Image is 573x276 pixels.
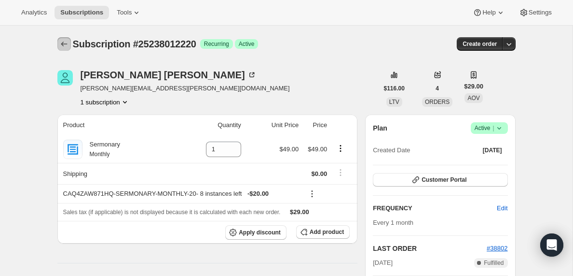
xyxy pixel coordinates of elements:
[378,82,410,95] button: $116.00
[21,9,47,16] span: Analytics
[491,201,513,216] button: Edit
[463,40,497,48] span: Create order
[475,123,504,133] span: Active
[81,84,290,93] span: [PERSON_NAME][EMAIL_ADDRESS][PERSON_NAME][DOMAIN_NAME]
[90,151,110,158] small: Monthly
[312,170,327,177] span: $0.00
[279,145,299,153] span: $49.00
[57,115,173,136] th: Product
[482,9,495,16] span: Help
[540,233,563,257] div: Open Intercom Messenger
[63,140,82,159] img: product img
[497,203,507,213] span: Edit
[373,123,387,133] h2: Plan
[487,245,507,252] a: #38802
[63,209,281,216] span: Sales tax (if applicable) is not displayed because it is calculated with each new order.
[57,37,71,51] button: Subscriptions
[247,189,269,199] span: - $20.00
[487,244,507,253] button: #38802
[60,9,103,16] span: Subscriptions
[333,143,348,154] button: Product actions
[63,189,299,199] div: CAQ4ZAW871HQ-SERMONARY-MONTHLY-20 - 8 instances left
[492,124,494,132] span: |
[239,229,281,236] span: Apply discount
[225,225,286,240] button: Apply discount
[81,97,130,107] button: Product actions
[457,37,503,51] button: Create order
[204,40,229,48] span: Recurring
[301,115,330,136] th: Price
[117,9,132,16] span: Tools
[310,228,344,236] span: Add product
[513,6,558,19] button: Settings
[384,85,405,92] span: $116.00
[373,145,410,155] span: Created Date
[57,70,73,86] span: Connor Maxson
[483,146,502,154] span: [DATE]
[467,6,511,19] button: Help
[73,39,196,49] span: Subscription #25238012220
[484,259,504,267] span: Fulfilled
[464,82,483,91] span: $29.00
[296,225,350,239] button: Add product
[373,244,487,253] h2: LAST ORDER
[373,173,507,187] button: Customer Portal
[436,85,439,92] span: 4
[373,258,393,268] span: [DATE]
[239,40,255,48] span: Active
[373,203,497,213] h2: FREQUENCY
[82,140,121,159] div: Sermonary
[333,167,348,178] button: Shipping actions
[15,6,53,19] button: Analytics
[422,176,466,184] span: Customer Portal
[55,6,109,19] button: Subscriptions
[529,9,552,16] span: Settings
[81,70,257,80] div: [PERSON_NAME] [PERSON_NAME]
[430,82,445,95] button: 4
[425,99,450,105] span: ORDERS
[308,145,327,153] span: $49.00
[172,115,244,136] th: Quantity
[290,208,309,216] span: $29.00
[467,95,479,102] span: AOV
[111,6,147,19] button: Tools
[244,115,301,136] th: Unit Price
[373,219,413,226] span: Every 1 month
[477,144,508,157] button: [DATE]
[389,99,399,105] span: LTV
[57,163,173,184] th: Shipping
